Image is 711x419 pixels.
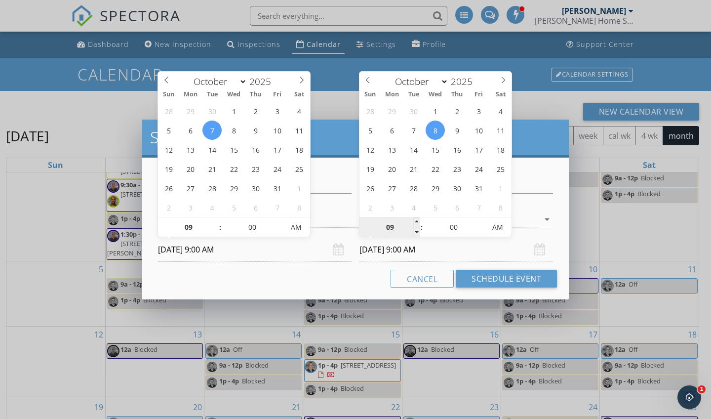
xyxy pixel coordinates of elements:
span: November 6, 2025 [447,198,467,217]
span: Click to toggle [484,217,511,237]
span: November 4, 2025 [404,198,423,217]
span: September 28, 2025 [159,101,178,121]
span: November 2, 2025 [159,198,178,217]
span: October 23, 2025 [246,159,265,178]
span: October 25, 2025 [491,159,510,178]
span: October 13, 2025 [382,140,401,159]
span: October 5, 2025 [159,121,178,140]
span: October 30, 2025 [447,178,467,198]
iframe: Intercom live chat [677,385,701,409]
span: October 11, 2025 [491,121,510,140]
span: October 14, 2025 [202,140,222,159]
i: arrow_drop_down [541,213,553,225]
span: October 10, 2025 [469,121,488,140]
span: Thu [446,91,468,98]
span: October 15, 2025 [224,140,243,159]
span: October 13, 2025 [181,140,200,159]
span: November 5, 2025 [426,198,445,217]
span: September 30, 2025 [404,101,423,121]
span: November 1, 2025 [491,178,510,198]
span: September 29, 2025 [382,101,401,121]
span: October 18, 2025 [491,140,510,159]
span: October 16, 2025 [447,140,467,159]
span: October 17, 2025 [268,140,287,159]
span: Sat [490,91,512,98]
span: October 23, 2025 [447,159,467,178]
span: October 26, 2025 [159,178,178,198]
span: October 20, 2025 [181,159,200,178]
span: Wed [425,91,446,98]
span: October 17, 2025 [469,140,488,159]
span: October 26, 2025 [360,178,380,198]
span: November 4, 2025 [202,198,222,217]
span: Sat [288,91,310,98]
span: October 6, 2025 [382,121,401,140]
span: Fri [267,91,288,98]
span: Sun [158,91,180,98]
span: November 1, 2025 [289,178,309,198]
span: Sun [359,91,381,98]
span: October 3, 2025 [469,101,488,121]
span: October 19, 2025 [360,159,380,178]
span: October 30, 2025 [246,178,265,198]
span: October 1, 2025 [426,101,445,121]
span: October 8, 2025 [224,121,243,140]
span: Click to toggle [282,217,310,237]
h2: Schedule Event [150,127,561,147]
span: Tue [403,91,425,98]
span: Wed [223,91,245,98]
span: October 31, 2025 [268,178,287,198]
span: October 7, 2025 [202,121,222,140]
span: November 6, 2025 [246,198,265,217]
span: October 27, 2025 [382,178,401,198]
span: October 2, 2025 [447,101,467,121]
span: Thu [245,91,267,98]
span: October 21, 2025 [404,159,423,178]
input: Select date [158,238,352,262]
span: Mon [180,91,201,98]
span: October 12, 2025 [360,140,380,159]
span: October 18, 2025 [289,140,309,159]
span: October 24, 2025 [469,159,488,178]
span: November 5, 2025 [224,198,243,217]
span: 1 [698,385,706,393]
button: Cancel [391,270,454,288]
span: November 7, 2025 [469,198,488,217]
span: October 15, 2025 [426,140,445,159]
span: October 7, 2025 [404,121,423,140]
span: October 9, 2025 [246,121,265,140]
span: October 28, 2025 [404,178,423,198]
span: October 31, 2025 [469,178,488,198]
span: October 27, 2025 [181,178,200,198]
span: October 29, 2025 [224,178,243,198]
span: October 12, 2025 [159,140,178,159]
span: November 8, 2025 [491,198,510,217]
span: November 7, 2025 [268,198,287,217]
input: Year [247,75,279,88]
span: November 2, 2025 [360,198,380,217]
span: October 1, 2025 [224,101,243,121]
span: October 21, 2025 [202,159,222,178]
span: October 19, 2025 [159,159,178,178]
button: Schedule Event [456,270,557,288]
span: : [219,217,222,237]
span: October 28, 2025 [202,178,222,198]
span: September 30, 2025 [202,101,222,121]
span: October 20, 2025 [382,159,401,178]
span: October 22, 2025 [426,159,445,178]
span: October 6, 2025 [181,121,200,140]
span: November 8, 2025 [289,198,309,217]
span: October 24, 2025 [268,159,287,178]
span: October 8, 2025 [426,121,445,140]
span: October 2, 2025 [246,101,265,121]
span: November 3, 2025 [181,198,200,217]
span: Tue [201,91,223,98]
span: October 10, 2025 [268,121,287,140]
span: October 5, 2025 [360,121,380,140]
span: October 3, 2025 [268,101,287,121]
span: October 4, 2025 [289,101,309,121]
span: October 22, 2025 [224,159,243,178]
span: October 11, 2025 [289,121,309,140]
span: October 16, 2025 [246,140,265,159]
span: September 29, 2025 [181,101,200,121]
